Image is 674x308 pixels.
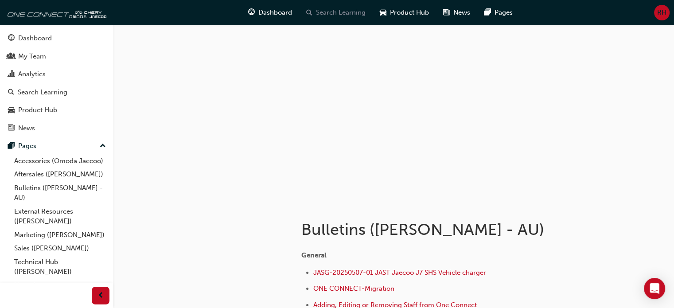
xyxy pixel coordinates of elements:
[4,84,109,101] a: Search Learning
[4,30,109,47] a: Dashboard
[436,4,477,22] a: news-iconNews
[8,142,15,150] span: pages-icon
[4,66,109,82] a: Analytics
[380,7,386,18] span: car-icon
[443,7,450,18] span: news-icon
[8,35,15,43] span: guage-icon
[18,87,67,97] div: Search Learning
[657,8,666,18] span: RH
[373,4,436,22] a: car-iconProduct Hub
[313,269,486,277] a: JASG-20250507-01 JAST Jaecoo J7 SHS Vehicle charger
[18,105,57,115] div: Product Hub
[18,69,46,79] div: Analytics
[4,120,109,136] a: News
[4,4,106,21] img: oneconnect
[4,48,109,65] a: My Team
[4,138,109,154] button: Pages
[644,278,665,299] div: Open Intercom Messenger
[97,290,104,301] span: prev-icon
[248,7,255,18] span: guage-icon
[18,33,52,43] div: Dashboard
[453,8,470,18] span: News
[4,28,109,138] button: DashboardMy TeamAnalyticsSearch LearningProduct HubNews
[313,285,394,292] a: ONE CONNECT-Migration
[11,255,109,279] a: Technical Hub ([PERSON_NAME])
[258,8,292,18] span: Dashboard
[4,102,109,118] a: Product Hub
[299,4,373,22] a: search-iconSearch Learning
[495,8,513,18] span: Pages
[8,70,15,78] span: chart-icon
[18,141,36,151] div: Pages
[390,8,429,18] span: Product Hub
[8,89,14,97] span: search-icon
[484,7,491,18] span: pages-icon
[11,242,109,255] a: Sales ([PERSON_NAME])
[241,4,299,22] a: guage-iconDashboard
[306,7,312,18] span: search-icon
[11,279,109,292] a: User changes
[11,168,109,181] a: Aftersales ([PERSON_NAME])
[477,4,520,22] a: pages-iconPages
[301,220,592,239] h1: Bulletins ([PERSON_NAME] - AU)
[654,5,670,20] button: RH
[18,123,35,133] div: News
[11,154,109,168] a: Accessories (Omoda Jaecoo)
[11,181,109,205] a: Bulletins ([PERSON_NAME] - AU)
[11,228,109,242] a: Marketing ([PERSON_NAME])
[8,53,15,61] span: people-icon
[18,51,46,62] div: My Team
[8,106,15,114] span: car-icon
[8,125,15,133] span: news-icon
[100,140,106,152] span: up-icon
[11,205,109,228] a: External Resources ([PERSON_NAME])
[301,251,327,259] span: General
[316,8,366,18] span: Search Learning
